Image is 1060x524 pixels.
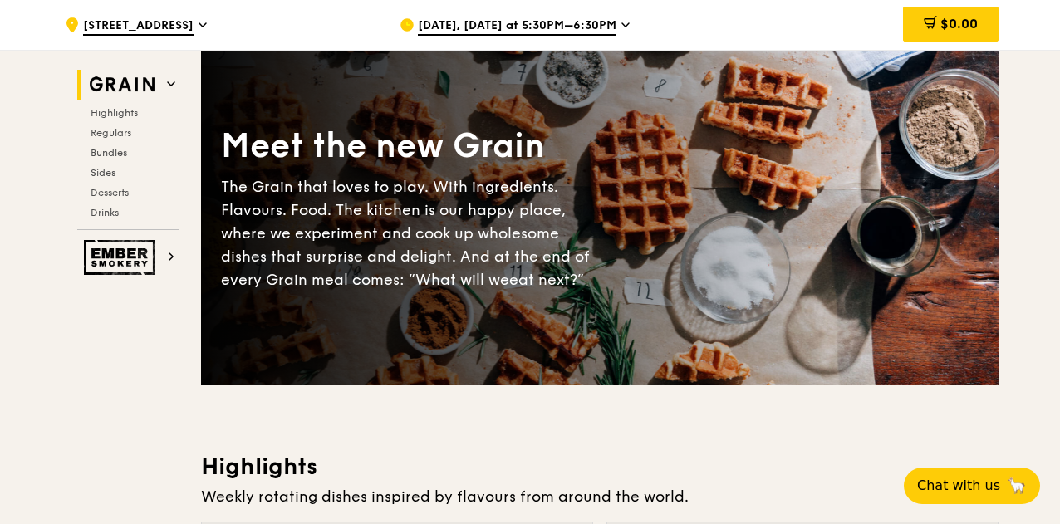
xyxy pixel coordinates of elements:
[83,17,194,36] span: [STREET_ADDRESS]
[91,147,127,159] span: Bundles
[940,16,978,32] span: $0.00
[201,485,999,508] div: Weekly rotating dishes inspired by flavours from around the world.
[91,167,115,179] span: Sides
[201,452,999,482] h3: Highlights
[509,271,584,289] span: eat next?”
[91,127,131,139] span: Regulars
[91,187,129,198] span: Desserts
[84,240,160,275] img: Ember Smokery web logo
[91,207,119,218] span: Drinks
[221,175,600,291] div: The Grain that loves to play. With ingredients. Flavours. Food. The kitchen is our happy place, w...
[91,107,138,119] span: Highlights
[904,468,1040,504] button: Chat with us🦙
[221,124,600,169] div: Meet the new Grain
[917,476,1000,496] span: Chat with us
[418,17,616,36] span: [DATE], [DATE] at 5:30PM–6:30PM
[84,70,160,100] img: Grain web logo
[1007,476,1027,496] span: 🦙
